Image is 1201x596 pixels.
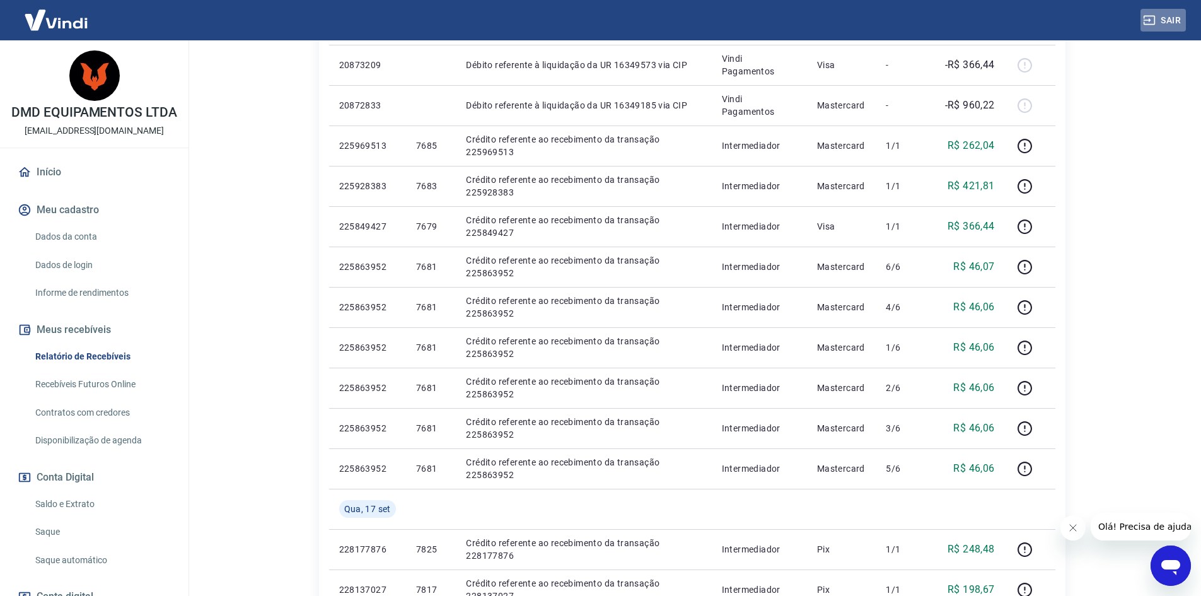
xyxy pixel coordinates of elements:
[1140,9,1186,32] button: Sair
[11,106,177,119] p: DMD EQUIPAMENTOS LTDA
[953,300,994,315] p: R$ 46,06
[416,260,446,273] p: 7681
[339,260,396,273] p: 225863952
[886,99,923,112] p: -
[466,254,701,279] p: Crédito referente ao recebimento da transação 225863952
[886,462,923,475] p: 5/6
[722,462,797,475] p: Intermediador
[886,301,923,313] p: 4/6
[722,382,797,394] p: Intermediador
[817,139,866,152] p: Mastercard
[945,98,995,113] p: -R$ 960,22
[466,456,701,481] p: Crédito referente ao recebimento da transação 225863952
[30,344,173,370] a: Relatório de Recebíveis
[416,583,446,596] p: 7817
[886,139,923,152] p: 1/1
[953,259,994,274] p: R$ 46,07
[30,252,173,278] a: Dados de login
[722,220,797,233] p: Intermediador
[466,214,701,239] p: Crédito referente ao recebimento da transação 225849427
[339,583,396,596] p: 228137027
[953,461,994,476] p: R$ 46,06
[1091,513,1191,540] iframe: Mensagem da empresa
[953,421,994,436] p: R$ 46,06
[948,138,995,153] p: R$ 262,04
[466,59,701,71] p: Débito referente à liquidação da UR 16349573 via CIP
[886,341,923,354] p: 1/6
[817,260,866,273] p: Mastercard
[339,59,396,71] p: 20873209
[339,180,396,192] p: 225928383
[30,428,173,453] a: Disponibilização de agenda
[30,491,173,517] a: Saldo e Extrato
[30,519,173,545] a: Saque
[466,295,701,320] p: Crédito referente ao recebimento da transação 225863952
[1060,515,1086,540] iframe: Fechar mensagem
[69,50,120,101] img: c05372d4-3466-474d-a193-cf8ef39b4877.jpeg
[886,583,923,596] p: 1/1
[466,133,701,158] p: Crédito referente ao recebimento da transação 225969513
[15,316,173,344] button: Meus recebíveis
[817,543,866,556] p: Pix
[1151,546,1191,586] iframe: Botão para abrir a janela de mensagens
[339,99,396,112] p: 20872833
[817,583,866,596] p: Pix
[886,422,923,435] p: 3/6
[25,124,164,137] p: [EMAIL_ADDRESS][DOMAIN_NAME]
[953,380,994,395] p: R$ 46,06
[948,542,995,557] p: R$ 248,48
[722,341,797,354] p: Intermediador
[416,543,446,556] p: 7825
[722,583,797,596] p: Intermediador
[817,301,866,313] p: Mastercard
[466,537,701,562] p: Crédito referente ao recebimento da transação 228177876
[886,382,923,394] p: 2/6
[466,416,701,441] p: Crédito referente ao recebimento da transação 225863952
[948,178,995,194] p: R$ 421,81
[953,340,994,355] p: R$ 46,06
[15,196,173,224] button: Meu cadastro
[339,341,396,354] p: 225863952
[817,99,866,112] p: Mastercard
[466,173,701,199] p: Crédito referente ao recebimento da transação 225928383
[339,139,396,152] p: 225969513
[722,260,797,273] p: Intermediador
[722,422,797,435] p: Intermediador
[886,180,923,192] p: 1/1
[817,59,866,71] p: Visa
[945,57,995,73] p: -R$ 366,44
[416,301,446,313] p: 7681
[339,462,396,475] p: 225863952
[722,180,797,192] p: Intermediador
[339,422,396,435] p: 225863952
[416,139,446,152] p: 7685
[339,220,396,233] p: 225849427
[817,382,866,394] p: Mastercard
[886,543,923,556] p: 1/1
[15,464,173,491] button: Conta Digital
[30,547,173,573] a: Saque automático
[416,422,446,435] p: 7681
[344,503,391,515] span: Qua, 17 set
[15,158,173,186] a: Início
[15,1,97,39] img: Vindi
[30,280,173,306] a: Informe de rendimentos
[466,99,701,112] p: Débito referente à liquidação da UR 16349185 via CIP
[30,371,173,397] a: Recebíveis Futuros Online
[339,301,396,313] p: 225863952
[339,543,396,556] p: 228177876
[466,335,701,360] p: Crédito referente ao recebimento da transação 225863952
[339,382,396,394] p: 225863952
[817,341,866,354] p: Mastercard
[416,341,446,354] p: 7681
[817,422,866,435] p: Mastercard
[416,220,446,233] p: 7679
[722,52,797,78] p: Vindi Pagamentos
[416,462,446,475] p: 7681
[30,400,173,426] a: Contratos com credores
[722,301,797,313] p: Intermediador
[8,9,106,19] span: Olá! Precisa de ajuda?
[817,462,866,475] p: Mastercard
[466,375,701,400] p: Crédito referente ao recebimento da transação 225863952
[722,139,797,152] p: Intermediador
